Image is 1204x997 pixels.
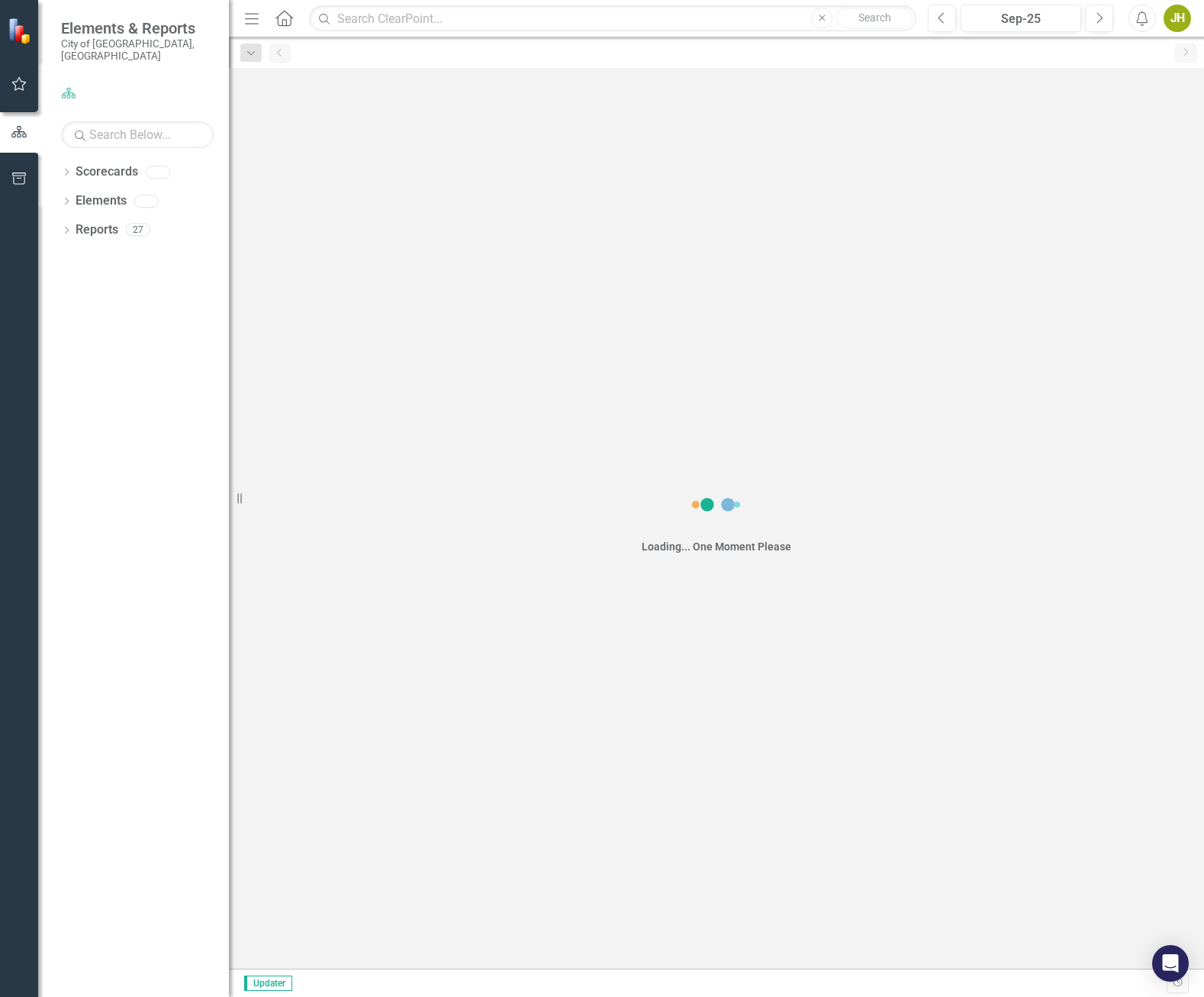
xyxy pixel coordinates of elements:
[1164,5,1191,32] button: JH
[126,224,150,237] div: 27
[76,163,138,181] a: Scorecards
[76,221,118,239] a: Reports
[61,121,214,148] input: Search Below...
[858,11,891,24] span: Search
[961,5,1081,32] button: Sep-25
[7,16,36,45] img: ClearPoint Strategy
[966,10,1076,28] div: Sep-25
[61,19,214,37] span: Elements & Reports
[836,8,913,29] button: Search
[642,539,791,554] div: Loading... One Moment Please
[309,5,916,32] input: Search ClearPoint...
[244,976,292,991] span: Updater
[61,37,214,63] small: City of [GEOGRAPHIC_DATA], [GEOGRAPHIC_DATA]
[1152,945,1189,982] div: Open Intercom Messenger
[76,192,127,210] a: Elements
